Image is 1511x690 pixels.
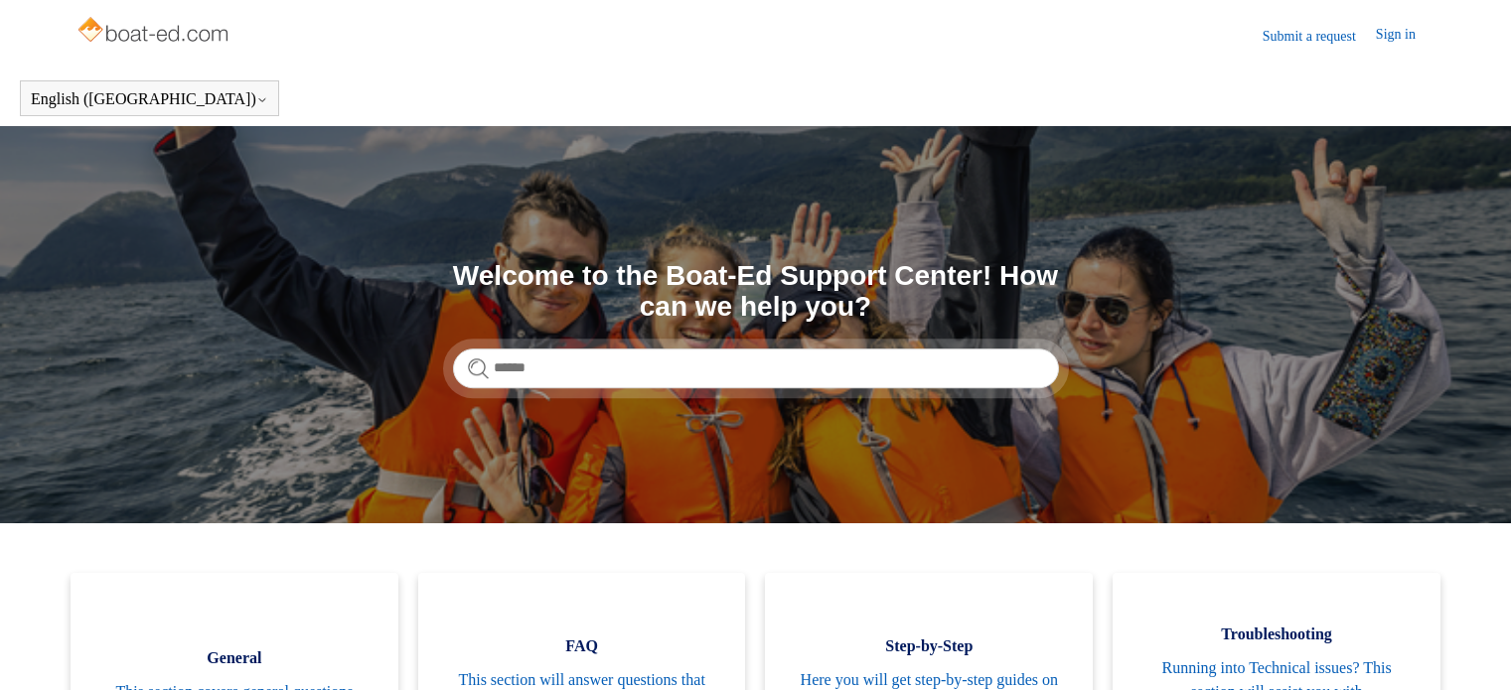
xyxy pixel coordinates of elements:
span: Troubleshooting [1142,622,1411,646]
button: English ([GEOGRAPHIC_DATA]) [31,90,268,108]
a: Sign in [1376,24,1435,48]
input: Search [453,348,1059,388]
a: Submit a request [1263,26,1376,47]
span: General [100,646,369,670]
div: Live chat [1444,623,1496,675]
h1: Welcome to the Boat-Ed Support Center! How can we help you? [453,261,1059,323]
img: Boat-Ed Help Center home page [76,12,233,52]
span: Step-by-Step [795,634,1063,658]
span: FAQ [448,634,716,658]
